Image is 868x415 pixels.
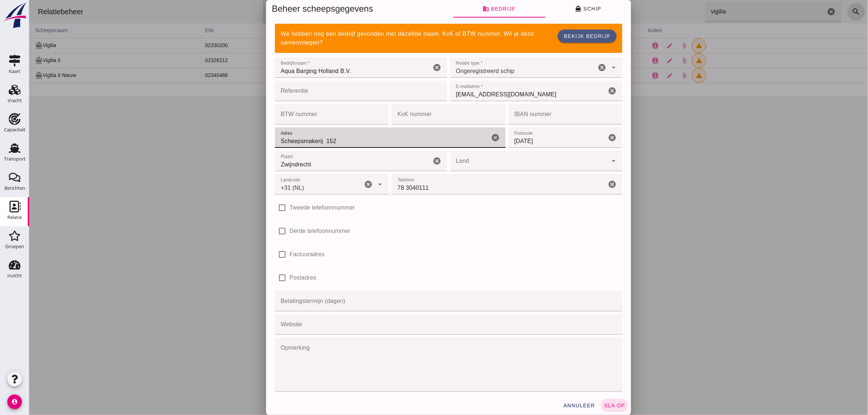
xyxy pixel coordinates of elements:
a: Bekijk bedrijf [529,30,587,43]
span: Bekijk bedrijf [534,33,581,39]
label: Tweede telefoonnummer [260,197,326,218]
i: Wis Bedrijfsnaam * [403,63,412,72]
i: Wis Telefoon [579,180,587,189]
div: Vracht [8,98,22,103]
div: Berichten [4,186,25,191]
button: sla op [572,399,599,412]
span: Schip [546,5,572,12]
div: Inzicht [7,273,22,278]
span: Bedrijf [453,5,486,12]
div: We hebben nog een bedrijf gevonden met dezelfde naam, KvK of BTW nummer. Wil je deze samenvoegen? [251,30,523,47]
label: Factuuradres [260,244,295,265]
i: Wis Relatie type * [568,63,577,72]
i: Wis E-mailadres * [579,87,587,95]
div: Relatie [7,215,22,220]
i: account_circle [7,395,22,409]
span: sla op [575,403,596,408]
div: Capaciteit [4,127,26,132]
span: annuleer [534,403,566,408]
div: Groepen [5,244,24,249]
i: business [453,5,460,12]
i: Open [346,180,355,189]
img: logo-small.a267ee39.svg [1,2,28,29]
label: Postadres [260,268,287,288]
i: directions_boat [546,5,552,12]
i: Wis Postcode [579,133,587,142]
i: Wis Plaats [403,157,412,165]
i: arrow_drop_down [580,63,589,72]
label: Derde telefoonnummer [260,221,321,241]
span: Ongeregistreerd schip [427,67,485,76]
i: Wis Landcode [335,180,343,189]
div: Transport [4,157,26,161]
i: Wis Adres [462,133,471,142]
div: Kaart [9,69,20,74]
button: annuleer [531,399,569,412]
span: Beheer scheepsgegevens [243,4,344,14]
i: Open [580,157,589,165]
